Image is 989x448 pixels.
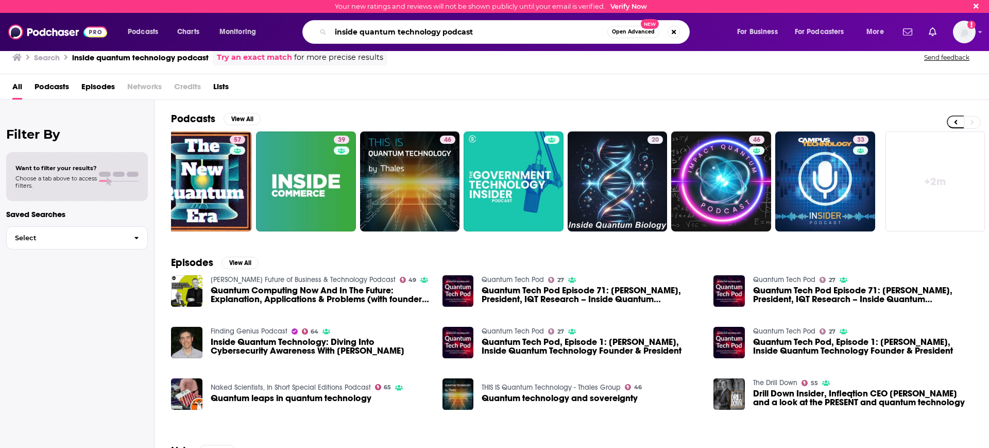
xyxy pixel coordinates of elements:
a: 64 [302,328,319,335]
img: Drill Down Insider, Infleqtion CEO Mathew Kinsella and a look at the PRESENT and quantum technology [713,378,745,410]
button: open menu [730,24,791,40]
span: Want to filter your results? [15,164,97,172]
a: 57 [152,131,252,231]
span: Quantum Computing Now And In The Future: Explanation, Applications & Problems (with founder and P... [211,286,430,304]
a: 57 [230,136,245,144]
a: Drill Down Insider, Infleqtion CEO Mathew Kinsella and a look at the PRESENT and quantum technology [753,389,973,407]
span: Logged in as MelissaPS [953,21,976,43]
img: Quantum Tech Pod Episode 71: Lawrence Gasman, President, IQT Research – Inside Quantum Technology [442,275,474,307]
a: Episodes [81,78,115,99]
a: Verify Now [610,3,647,10]
a: 39 [256,131,356,231]
a: Quantum Tech Pod [753,327,815,336]
span: Inside Quantum Technology: Diving Into Cybersecurity Awareness With [PERSON_NAME] [211,338,430,355]
a: Podcasts [35,78,69,99]
a: Bernard Marr's Future of Business & Technology Podcast [211,275,396,284]
h2: Filter By [6,127,148,142]
span: Drill Down Insider, Infleqtion CEO [PERSON_NAME] and a look at the PRESENT and quantum technology [753,389,973,407]
span: New [641,19,659,29]
a: 39 [334,136,349,144]
a: Finding Genius Podcast [211,327,287,336]
span: Open Advanced [612,29,655,35]
span: 39 [338,135,345,145]
a: Quantum technology and sovereignty [442,378,474,410]
a: Show notifications dropdown [899,23,916,41]
a: 55 [802,380,818,386]
svg: Email not verified [967,21,976,29]
a: THIS IS Quantum Technology - Thales Group [482,383,621,392]
a: 46 [360,131,460,231]
img: Podchaser - Follow, Share and Rate Podcasts [8,22,107,42]
button: Send feedback [921,53,973,62]
a: Inside Quantum Technology: Diving Into Cybersecurity Awareness With Dustin Moody [171,327,202,358]
h3: inside quantum technology podcast [72,53,209,62]
span: Quantum technology and sovereignty [482,394,638,403]
a: Quantum leaps in quantum technology [211,394,371,403]
span: 27 [557,329,564,334]
span: For Podcasters [795,25,844,39]
span: Select [7,235,126,241]
a: 27 [820,277,835,283]
img: Quantum Tech Pod, Episode 1: Lawrence Gasman, Inside Quantum Technology Founder & President [713,327,745,358]
a: Quantum Tech Pod, Episode 1: Lawrence Gasman, Inside Quantum Technology Founder & President [442,327,474,358]
a: 20 [647,136,663,144]
button: open menu [121,24,172,40]
a: Charts [170,24,206,40]
span: 64 [311,329,318,334]
a: 20 [568,131,668,231]
a: 46 [440,136,455,144]
span: 20 [652,135,659,145]
a: PodcastsView All [171,112,261,125]
span: 57 [234,135,241,145]
a: Lists [213,78,229,99]
a: 27 [548,277,564,283]
span: Credits [174,78,201,99]
span: Quantum Tech Pod, Episode 1: [PERSON_NAME], Inside Quantum Technology Founder & President [482,338,701,355]
a: Inside Quantum Technology: Diving Into Cybersecurity Awareness With Dustin Moody [211,338,430,355]
a: Naked Scientists, In Short Special Editions Podcast [211,383,371,392]
span: 46 [753,135,760,145]
a: 46 [671,131,771,231]
img: User Profile [953,21,976,43]
a: All [12,78,22,99]
span: 27 [829,278,835,283]
img: Quantum Computing Now And In The Future: Explanation, Applications & Problems (with founder and P... [171,275,202,307]
button: Select [6,226,148,250]
button: open menu [212,24,269,40]
a: Show notifications dropdown [925,23,941,41]
img: Quantum Tech Pod Episode 71: Lawrence Gasman, President, IQT Research – Inside Quantum Technology [713,275,745,307]
button: Open AdvancedNew [607,26,659,38]
span: Quantum Tech Pod, Episode 1: [PERSON_NAME], Inside Quantum Technology Founder & President [753,338,973,355]
a: 65 [375,384,391,390]
button: open menu [788,24,859,40]
button: View All [221,257,259,269]
h3: Search [34,53,60,62]
span: 27 [829,329,835,334]
a: 27 [548,328,564,335]
a: 46 [749,136,764,144]
span: for more precise results [294,52,383,63]
span: Podcasts [128,25,158,39]
a: Quantum Tech Pod [482,327,544,336]
span: 49 [408,278,416,283]
span: Charts [177,25,199,39]
span: 46 [444,135,451,145]
span: More [866,25,884,39]
span: 46 [634,385,642,390]
a: 33 [775,131,875,231]
a: 27 [820,328,835,335]
button: open menu [859,24,897,40]
a: Quantum Tech Pod Episode 71: Lawrence Gasman, President, IQT Research – Inside Quantum Technology [482,286,701,304]
span: 65 [384,385,391,390]
span: Quantum Tech Pod Episode 71: [PERSON_NAME], President, IQT Research – Inside Quantum Technology [753,286,973,304]
h2: Episodes [171,256,213,269]
a: Quantum Tech Pod [753,275,815,284]
div: Search podcasts, credits, & more... [312,20,700,44]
